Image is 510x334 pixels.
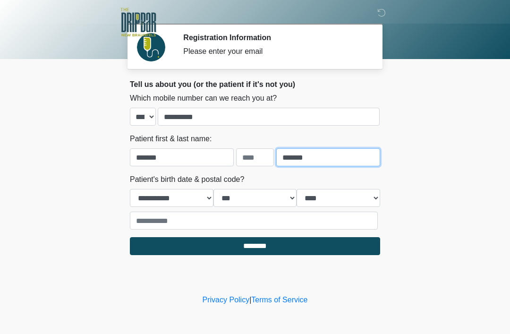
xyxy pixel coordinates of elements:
h2: Tell us about you (or the patient if it's not you) [130,80,380,89]
img: The DRIPBaR - New Braunfels Logo [120,7,156,38]
label: Which mobile number can we reach you at? [130,93,277,104]
a: | [249,296,251,304]
img: Agent Avatar [137,33,165,61]
div: Please enter your email [183,46,366,57]
a: Privacy Policy [203,296,250,304]
label: Patient first & last name: [130,133,212,145]
a: Terms of Service [251,296,307,304]
label: Patient's birth date & postal code? [130,174,244,185]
